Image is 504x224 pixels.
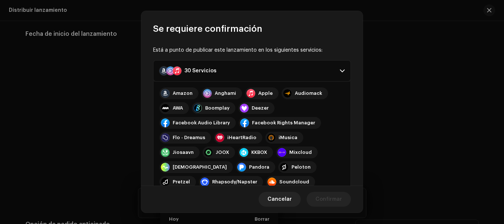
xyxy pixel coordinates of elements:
[259,192,301,207] button: Cancelar
[173,135,205,141] div: Flo - Dreamus
[173,105,183,111] div: AWA
[307,192,351,207] button: Confirmar
[252,120,315,126] div: Facebook Rights Manager
[315,192,342,207] span: Confirmar
[173,179,190,185] div: Pretzel
[153,46,351,54] div: Está a punto de publicar este lanzamiento en los siguientes servicios:
[205,105,229,111] div: Boomplay
[279,179,309,185] div: Soundcloud
[184,68,217,74] div: 30 Servicios
[267,192,292,207] span: Cancelar
[173,149,194,155] div: Jiosaavn
[251,149,267,155] div: KKBOX
[295,90,322,96] div: Audiomack
[212,179,257,185] div: Rhapsody/Napster
[289,149,312,155] div: Mixcloud
[279,135,297,141] div: iMusica
[249,164,269,170] div: Pandora
[153,23,262,35] span: Se requiere confirmación
[291,164,311,170] div: Peloton
[258,90,273,96] div: Apple
[173,120,230,126] div: Facebook Audio Library
[216,149,229,155] div: JOOX
[215,90,236,96] div: Anghami
[173,90,193,96] div: Amazon
[173,164,227,170] div: [DEMOGRAPHIC_DATA]
[227,135,256,141] div: iHeartRadio
[153,60,351,82] p-accordion-header: 30 Servicios
[252,105,269,111] div: Deezer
